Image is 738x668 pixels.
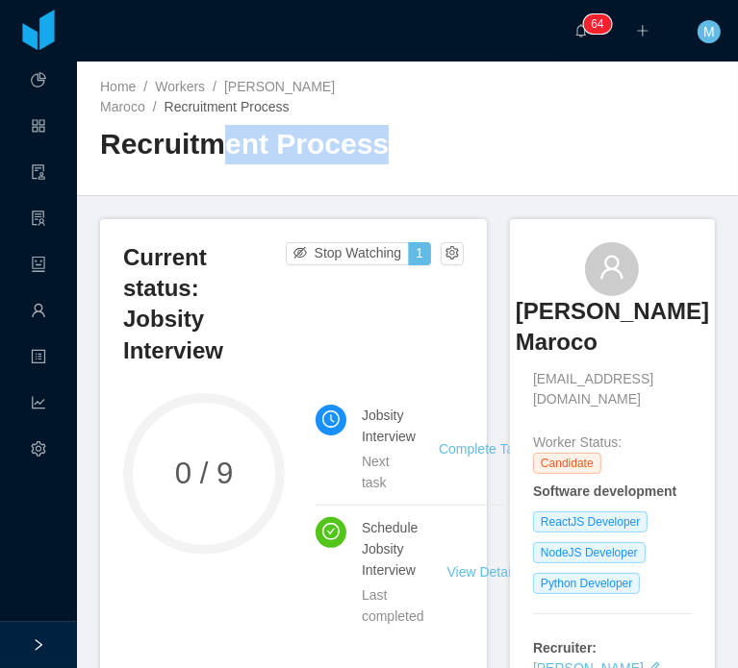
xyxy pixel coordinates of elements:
[31,202,46,240] i: icon: solution
[123,458,285,488] span: 0 / 9
[123,242,286,367] h3: Current status: Jobsity Interview
[533,453,601,474] span: Candidate
[408,242,431,265] button: 1
[447,564,522,580] a: View Details
[703,20,715,43] span: M
[31,62,46,102] a: icon: pie-chart
[362,517,424,581] h4: Schedule Jobsity Interview
[31,108,46,148] a: icon: appstore
[31,292,46,333] a: icon: user
[100,79,136,94] a: Home
[439,441,527,457] a: Complete Task
[533,434,622,450] span: Worker Status:
[516,296,709,370] a: [PERSON_NAME] Maroco
[31,246,46,286] a: icon: robot
[533,483,676,499] strong: Software development
[533,542,646,563] span: NodeJS Developer
[598,254,625,281] i: icon: user
[533,640,597,656] strong: Recruiter:
[31,386,46,425] i: icon: line-chart
[153,99,157,114] span: /
[31,433,46,471] i: icon: setting
[441,242,464,265] button: icon: setting
[100,125,408,164] h2: Recruitment Process
[155,79,205,94] a: Workers
[362,405,416,447] h4: Jobsity Interview
[286,242,410,265] button: icon: eye-invisibleStop Watching
[322,410,340,428] i: icon: clock-circle
[574,24,588,37] i: icon: bell
[362,451,416,493] div: Next task
[533,511,648,532] span: ReactJS Developer
[31,338,46,379] a: icon: profile
[591,14,598,34] p: 6
[533,573,640,594] span: Python Developer
[583,14,611,34] sup: 64
[165,99,290,114] span: Recruitment Process
[636,24,649,37] i: icon: plus
[362,584,424,627] div: Last completed
[213,79,216,94] span: /
[143,79,147,94] span: /
[533,369,692,409] span: [EMAIL_ADDRESS][DOMAIN_NAME]
[598,14,604,34] p: 4
[516,296,709,359] h3: [PERSON_NAME] Maroco
[322,523,340,540] i: icon: check-circle
[31,154,46,194] a: icon: audit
